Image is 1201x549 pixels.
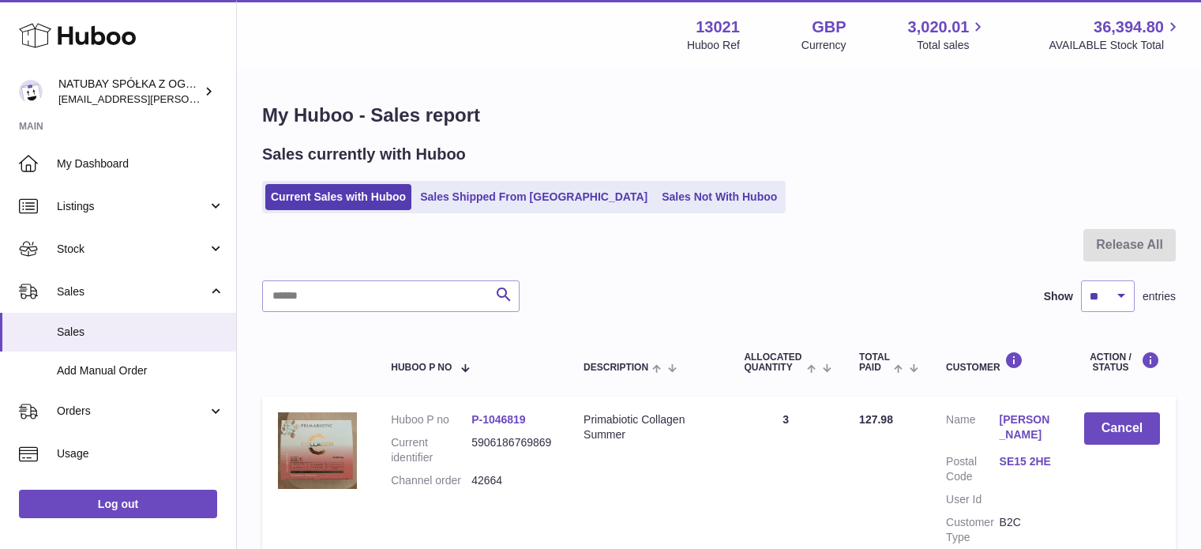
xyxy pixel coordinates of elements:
[812,17,846,38] strong: GBP
[1143,289,1176,304] span: entries
[57,242,208,257] span: Stock
[1084,352,1160,373] div: Action / Status
[946,412,999,446] dt: Name
[471,435,552,465] dd: 5906186769869
[584,412,712,442] div: Primabiotic Collagen Summer
[57,199,208,214] span: Listings
[1094,17,1164,38] span: 36,394.80
[415,184,653,210] a: Sales Shipped From [GEOGRAPHIC_DATA]
[859,413,893,426] span: 127.98
[946,454,999,484] dt: Postal Code
[859,352,890,373] span: Total paid
[946,352,1053,373] div: Customer
[696,17,740,38] strong: 13021
[1049,17,1182,53] a: 36,394.80 AVAILABLE Stock Total
[262,103,1176,128] h1: My Huboo - Sales report
[908,17,970,38] span: 3,020.01
[391,412,471,427] dt: Huboo P no
[1084,412,1160,445] button: Cancel
[19,490,217,518] a: Log out
[391,435,471,465] dt: Current identifier
[58,77,201,107] div: NATUBAY SPÓŁKA Z OGRANICZONĄ ODPOWIEDZIALNOŚCIĄ
[57,156,224,171] span: My Dashboard
[656,184,783,210] a: Sales Not With Huboo
[19,80,43,103] img: kacper.antkowski@natubay.pl
[584,363,648,373] span: Description
[744,352,802,373] span: ALLOCATED Quantity
[57,446,224,461] span: Usage
[391,363,452,373] span: Huboo P no
[57,284,208,299] span: Sales
[917,38,987,53] span: Total sales
[57,325,224,340] span: Sales
[1000,515,1053,545] dd: B2C
[908,17,988,53] a: 3,020.01 Total sales
[801,38,846,53] div: Currency
[1044,289,1073,304] label: Show
[471,413,526,426] a: P-1046819
[946,492,999,507] dt: User Id
[471,473,552,488] dd: 42664
[1049,38,1182,53] span: AVAILABLE Stock Total
[946,515,999,545] dt: Customer Type
[278,412,357,489] img: 1749020843.jpg
[57,404,208,419] span: Orders
[1000,454,1053,469] a: SE15 2HE
[262,144,466,165] h2: Sales currently with Huboo
[58,92,317,105] span: [EMAIL_ADDRESS][PERSON_NAME][DOMAIN_NAME]
[391,473,471,488] dt: Channel order
[265,184,411,210] a: Current Sales with Huboo
[57,363,224,378] span: Add Manual Order
[1000,412,1053,442] a: [PERSON_NAME]
[687,38,740,53] div: Huboo Ref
